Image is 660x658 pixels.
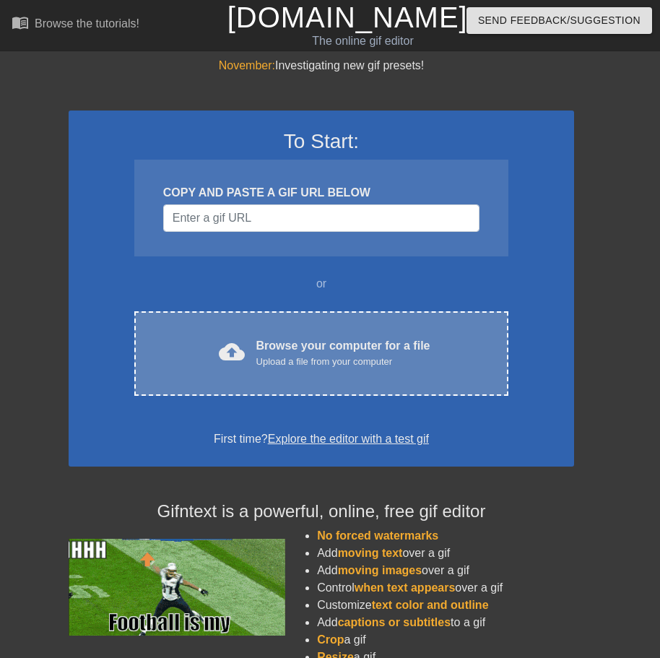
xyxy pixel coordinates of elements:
a: Browse the tutorials! [12,14,139,36]
a: Explore the editor with a test gif [268,433,429,445]
button: Send Feedback/Suggestion [466,7,652,34]
div: Browse the tutorials! [35,17,139,30]
span: Crop [317,633,344,646]
li: Add to a gif [317,614,574,631]
span: menu_book [12,14,29,31]
li: Customize [317,597,574,614]
span: text color and outline [372,599,489,611]
h3: To Start: [87,129,555,154]
h4: Gifntext is a powerful, online, free gif editor [69,501,574,522]
li: Control over a gif [317,579,574,597]
a: [DOMAIN_NAME] [227,1,468,33]
img: football_small.gif [69,539,285,636]
div: Browse your computer for a file [256,337,430,369]
li: Add over a gif [317,562,574,579]
span: No forced watermarks [317,529,438,542]
span: moving text [338,547,403,559]
span: cloud_upload [219,339,245,365]
li: Add over a gif [317,545,574,562]
span: November: [219,59,275,72]
div: First time? [87,430,555,448]
div: Upload a file from your computer [256,355,430,369]
div: or [106,275,537,293]
span: Send Feedback/Suggestion [478,12,641,30]
div: The online gif editor [227,33,499,50]
input: Username [163,204,479,232]
li: a gif [317,631,574,649]
span: moving images [338,564,422,576]
span: captions or subtitles [338,616,451,628]
span: when text appears [355,581,456,594]
div: COPY AND PASTE A GIF URL BELOW [163,184,479,202]
div: Investigating new gif presets! [69,57,574,74]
